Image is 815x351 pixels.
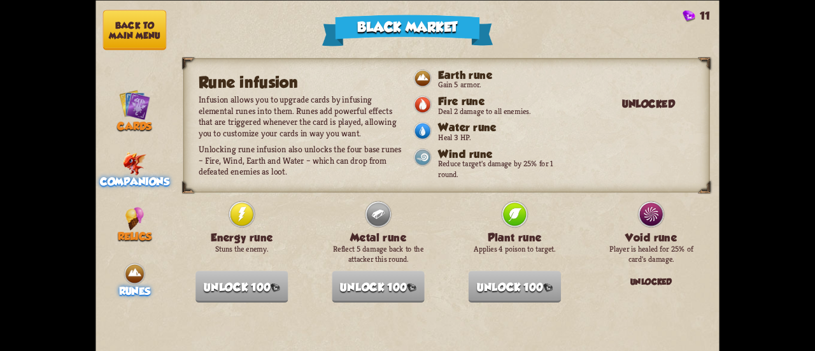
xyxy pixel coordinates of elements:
p: Unlocking rune infusion also unlocks the four base runes – Fire, Wind, Earth and Water – which ca... [199,143,407,177]
img: Cards_Icon.png [119,89,150,120]
p: Stuns the enemy. [195,244,288,254]
button: Unlock 100 [469,271,561,303]
p: Reduce target's damage by 25% for 1 round. [438,159,569,179]
span: Runes [119,285,151,297]
h3: Void rune [605,231,697,244]
p: Deal 2 damage to all enemies. [438,106,569,116]
img: Plant.png [500,199,529,229]
img: Earth.png [413,68,432,88]
p: Infusion allows you to upgrade cards by infusing elemental runes into them. Runes add powerful ef... [199,94,407,138]
h3: Energy rune [195,231,288,244]
img: Metal.png [364,199,393,229]
h3: Metal rune [332,231,424,244]
div: Gems [683,10,709,22]
h3: Wind rune [438,147,569,160]
span: Companions [100,175,169,187]
img: Gem.png [271,283,280,292]
button: Back to main menu [103,10,166,50]
h3: Fire rune [438,94,569,107]
img: Gem.png [407,283,416,292]
div: Black Market [322,15,493,46]
img: IceCream.png [125,206,144,230]
div: Unlocked [605,269,697,293]
span: Cards [117,120,152,132]
img: Gem.png [543,283,553,292]
p: Gain 5 armor. [438,80,569,90]
div: Unlocked [607,92,690,158]
img: Earth.png [123,262,146,285]
h3: Earth rune [438,68,569,81]
h3: Water rune [438,121,569,134]
h3: Plant rune [469,231,561,244]
img: Energy.png [227,199,257,229]
p: Player is healed for 25% of card's damage. [605,244,697,264]
p: Reflect 5 damage back to the attacker this round. [332,244,424,264]
button: Unlock 100 [195,271,288,303]
img: Fire.png [413,94,432,114]
img: Gem.png [683,10,695,22]
h2: Rune infusion [199,73,407,91]
img: Wind.png [413,147,432,167]
img: Little_Fire_Dragon.png [123,152,146,175]
span: Relics [118,230,152,242]
img: Water.png [413,121,432,141]
button: Unlock 100 [332,271,424,303]
p: Applies 4 poison to target. [469,244,561,254]
img: Void.png [637,199,666,229]
p: Heal 3 HP. [438,132,569,142]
